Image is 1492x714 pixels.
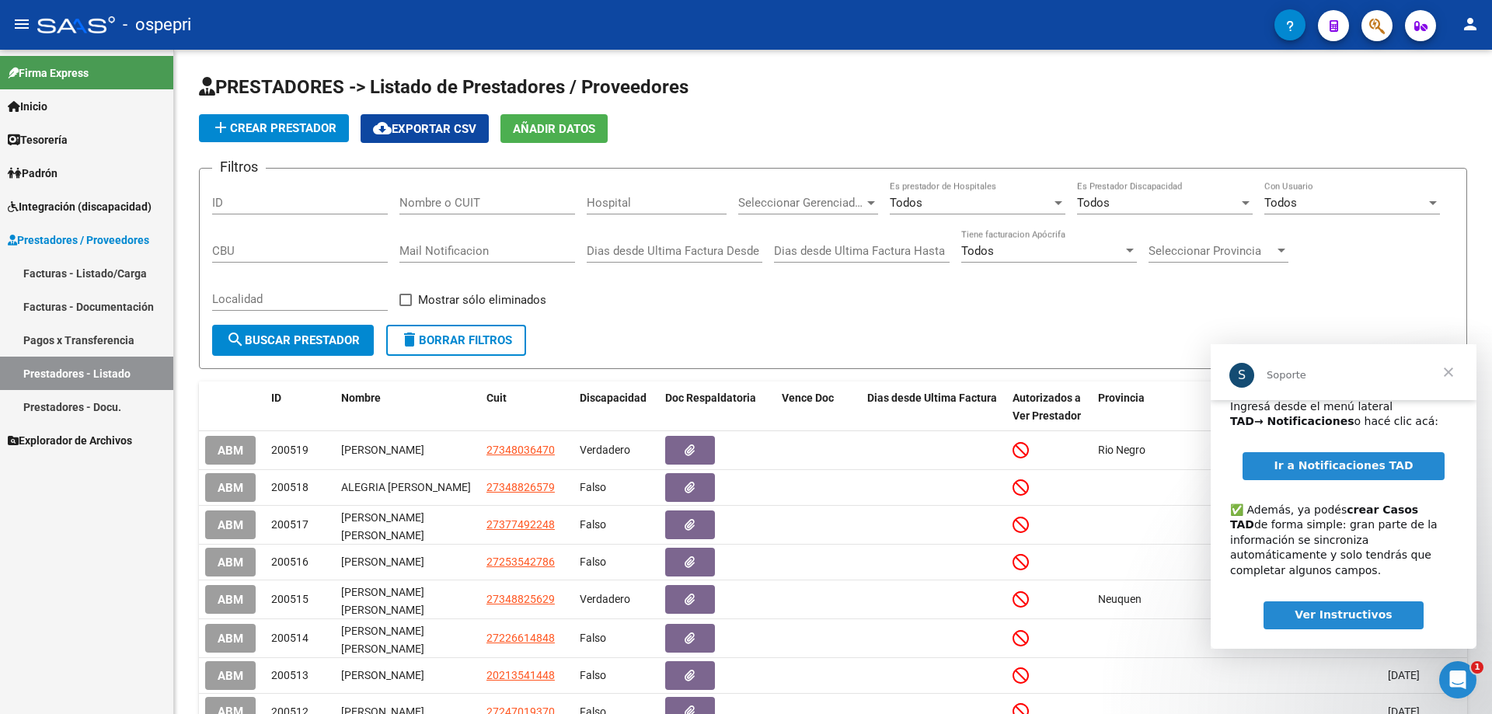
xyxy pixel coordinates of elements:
[1077,196,1110,210] span: Todos
[335,381,480,433] datatable-header-cell: Nombre
[8,131,68,148] span: Tesorería
[271,593,309,605] span: 200515
[271,444,309,456] span: 200519
[218,481,243,495] span: ABM
[8,198,152,215] span: Integración (discapacidad)
[659,381,776,433] datatable-header-cell: Doc Respaldatoria
[580,392,647,404] span: Discapacidad
[1013,392,1081,422] span: Autorizados a Ver Prestador
[123,8,191,42] span: - ospepri
[341,441,474,459] div: [PERSON_NAME]
[1092,381,1237,433] datatable-header-cell: Provincia
[890,196,922,210] span: Todos
[8,165,58,182] span: Padrón
[373,119,392,138] mat-icon: cloud_download
[782,392,834,404] span: Vence Doc
[776,381,861,433] datatable-header-cell: Vence Doc
[480,381,573,433] datatable-header-cell: Cuit
[218,518,243,532] span: ABM
[218,669,243,683] span: ABM
[418,291,546,309] span: Mostrar sólo eliminados
[486,518,555,531] span: 27377492248
[486,444,555,456] span: 27348036470
[1098,392,1145,404] span: Provincia
[218,632,243,646] span: ABM
[226,333,360,347] span: Buscar Prestador
[218,556,243,569] span: ABM
[205,436,256,465] button: ABM
[341,509,474,542] div: [PERSON_NAME] [PERSON_NAME]
[486,669,555,681] span: 20213541448
[1006,381,1092,433] datatable-header-cell: Autorizados a Ver Prestador
[341,392,381,404] span: Nombre
[486,632,555,644] span: 27226614848
[211,118,230,137] mat-icon: add
[486,593,555,605] span: 27348825629
[486,392,507,404] span: Cuit
[1098,593,1142,605] span: Neuquen
[580,556,606,568] span: Falso
[205,585,256,614] button: ABM
[226,330,245,349] mat-icon: search
[580,593,630,605] span: Verdadero
[205,473,256,502] button: ABM
[271,481,309,493] span: 200518
[1149,244,1274,258] span: Seleccionar Provincia
[8,64,89,82] span: Firma Express
[580,481,606,493] span: Falso
[341,622,474,655] div: [PERSON_NAME] [PERSON_NAME]
[1439,661,1476,698] iframe: Intercom live chat
[580,518,606,531] span: Falso
[341,667,474,684] div: [PERSON_NAME]
[861,381,1006,433] datatable-header-cell: Dias desde Ultima Factura
[500,114,608,143] button: Añadir Datos
[580,632,606,644] span: Falso
[867,392,997,404] span: Dias desde Ultima Factura
[1388,669,1420,681] span: [DATE]
[265,381,335,433] datatable-header-cell: ID
[212,325,374,356] button: Buscar Prestador
[513,122,595,136] span: Añadir Datos
[665,392,756,404] span: Doc Respaldatoria
[218,593,243,607] span: ABM
[199,76,688,98] span: PRESTADORES -> Listado de Prestadores / Proveedores
[486,556,555,568] span: 27253542786
[205,510,256,539] button: ABM
[218,444,243,458] span: ABM
[486,481,555,493] span: 27348826579
[212,156,266,178] h3: Filtros
[361,114,489,143] button: Exportar CSV
[386,325,526,356] button: Borrar Filtros
[205,548,256,576] button: ABM
[8,432,132,449] span: Explorador de Archivos
[271,632,309,644] span: 200514
[199,114,349,142] button: Crear Prestador
[400,333,512,347] span: Borrar Filtros
[205,661,256,690] button: ABM
[1211,344,1476,649] iframe: Intercom live chat mensaje
[400,330,419,349] mat-icon: delete
[211,121,336,135] span: Crear Prestador
[271,392,281,404] span: ID
[1471,661,1483,674] span: 1
[19,292,246,322] div: ​
[8,232,149,249] span: Prestadores / Proveedores
[341,553,474,571] div: [PERSON_NAME]
[341,583,474,616] div: [PERSON_NAME] [PERSON_NAME]
[271,669,309,681] span: 200513
[12,15,31,33] mat-icon: menu
[271,518,309,531] span: 200517
[8,98,47,115] span: Inicio
[341,479,474,496] div: ALEGRIA [PERSON_NAME]
[1461,15,1480,33] mat-icon: person
[205,624,256,653] button: ABM
[573,381,659,433] datatable-header-cell: Discapacidad
[961,244,994,258] span: Todos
